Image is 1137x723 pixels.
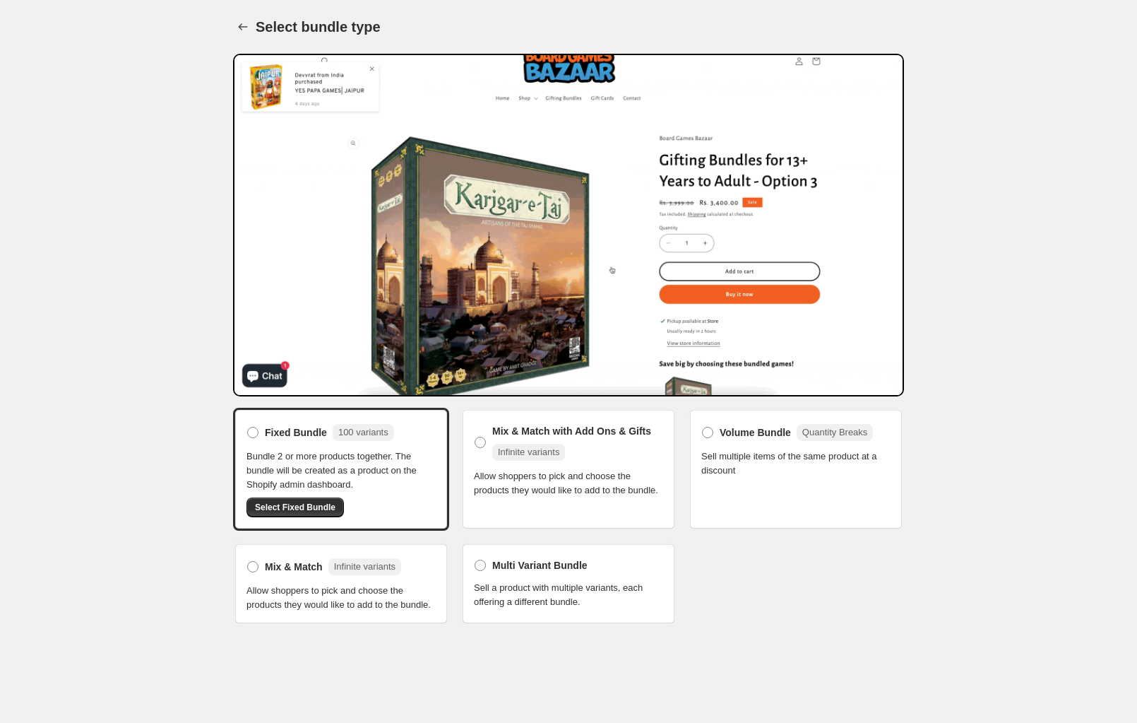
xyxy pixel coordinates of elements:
[338,427,388,437] span: 100 variants
[256,18,381,35] h1: Select bundle type
[246,498,344,517] button: Select Fixed Bundle
[474,581,663,609] span: Sell a product with multiple variants, each offering a different bundle.
[255,502,335,513] span: Select Fixed Bundle
[474,469,663,498] span: Allow shoppers to pick and choose the products they would like to add to the bundle.
[233,17,253,37] button: Back
[334,561,395,572] span: Infinite variants
[265,560,323,574] span: Mix & Match
[720,425,791,440] span: Volume Bundle
[246,449,436,492] span: Bundle 2 or more products together. The bundle will be created as a product on the Shopify admin ...
[246,584,436,612] span: Allow shoppers to pick and choose the products they would like to add to the bundle.
[233,54,904,396] img: Bundle Preview
[265,425,327,440] span: Fixed Bundle
[701,449,891,478] span: Sell multiple items of the same product at a discount
[802,427,868,437] span: Quantity Breaks
[492,558,588,572] span: Multi Variant Bundle
[498,447,559,457] span: Infinite variants
[492,424,651,438] span: Mix & Match with Add Ons & Gifts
